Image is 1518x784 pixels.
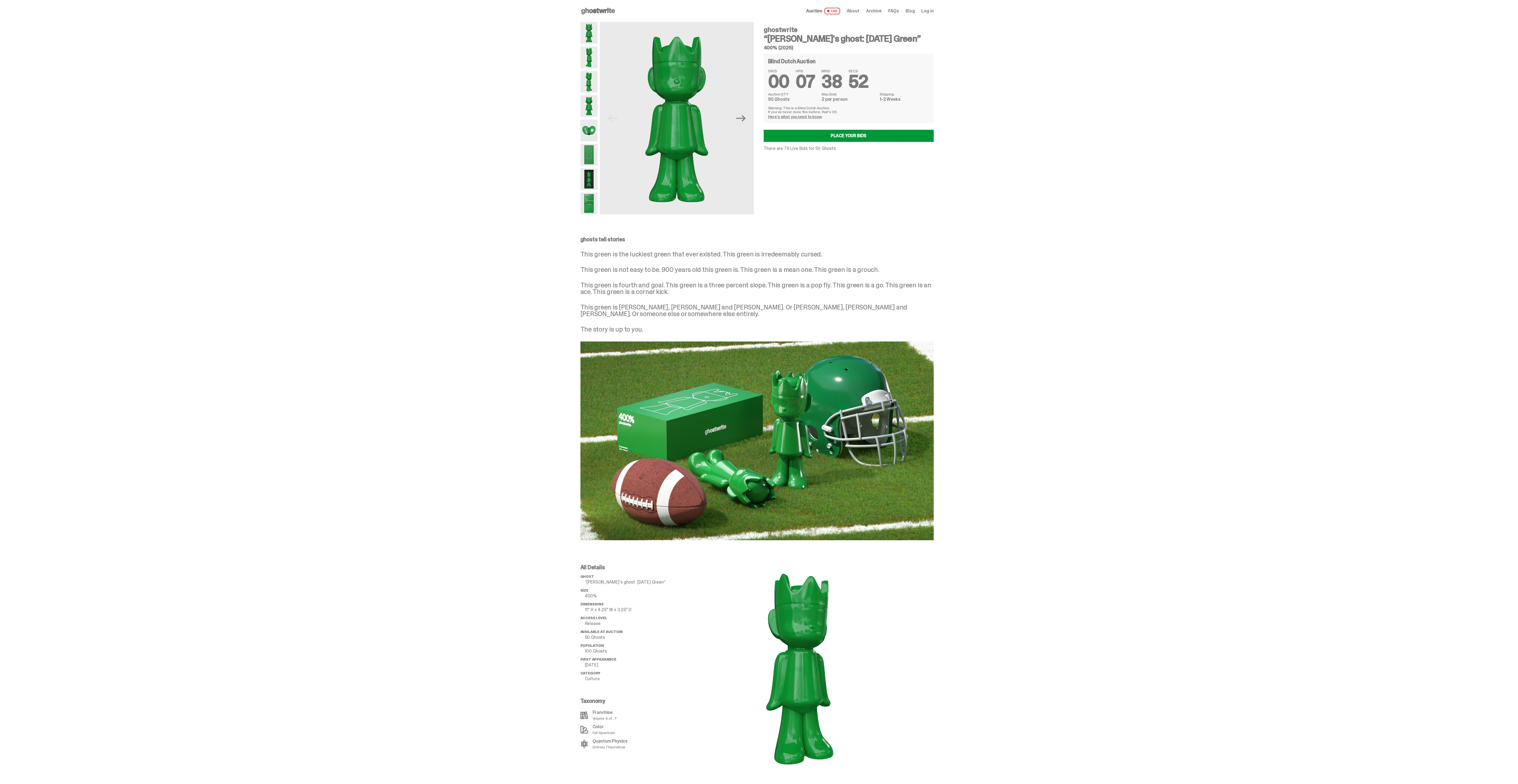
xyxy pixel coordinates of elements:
[580,95,598,117] img: Schrodinger_Green_Hero_6.png
[580,168,598,190] img: Schrodinger_Green_Hero_13.png
[806,8,840,14] a: Auction LIVE
[600,22,753,214] img: Schrodinger_Green_Hero_1.png
[768,106,929,114] p: Warning: This is a Blind Dutch Auction. If you’ve never done this before, that’s OK.
[580,22,598,44] img: Schrodinger_Green_Hero_1.png
[580,698,665,704] p: Taxonomy
[764,130,934,142] a: Place your Bids
[764,146,934,151] p: There are 79 Live Bids for 50 Ghosts.
[580,341,934,540] img: ghost story image
[580,671,601,676] span: Category
[880,92,929,96] dt: Shipping
[580,120,598,141] img: Schrodinger_Green_Hero_7.png
[580,144,598,165] img: Schrodinger_Green_Hero_9.png
[822,97,876,102] dd: 2 per person
[585,594,669,598] p: 400%
[585,635,669,640] p: 50 Ghosts
[585,663,669,667] p: [DATE]
[847,9,859,13] a: About
[764,45,934,50] h5: 400% (2025)
[593,745,628,749] p: Entirely Theoretical
[768,70,789,93] span: 00
[580,616,607,620] span: Access Level
[585,621,669,626] p: Release
[768,97,818,102] dd: 50 Ghosts
[768,59,816,64] h4: Blind Dutch Auction
[821,69,842,73] span: MINS
[768,69,789,73] span: DAYS
[580,657,616,662] span: First Appearance
[593,710,617,715] p: Franchise
[580,643,604,648] span: Population
[580,588,588,593] span: Size
[580,266,934,273] p: This green is not easy to be. 900 years old this green is. This green is a mean one. This green i...
[593,716,617,720] p: Volume 4 of...?
[821,70,842,93] span: 38
[593,725,615,729] p: Color
[580,193,598,214] img: Schrodinger_Green_Hero_12.png
[580,46,598,68] img: Schrodinger_Green_Hero_2.png
[848,70,869,93] span: 52
[848,69,869,73] span: SECS
[806,9,822,13] span: Auction
[585,677,669,681] p: Culture
[906,9,915,13] a: Blog
[768,92,818,96] dt: Auction QTY
[822,92,876,96] dt: Max Bids
[580,237,934,242] p: ghosts tell stories
[866,9,882,13] a: Archive
[580,304,934,317] p: This green is [PERSON_NAME], [PERSON_NAME] and [PERSON_NAME]. Or [PERSON_NAME], [PERSON_NAME] and...
[796,70,815,93] span: 07
[764,34,934,43] h3: “[PERSON_NAME]'s ghost: [DATE] Green”
[580,71,598,92] img: Schrodinger_Green_Hero_3.png
[580,282,934,295] p: This green is fourth and goal. This green is a three percent slope. This green is a pop fly. This...
[796,69,815,73] span: HRS
[585,608,669,612] p: 11" H x 4.25" W x 3.25" D
[580,574,594,579] span: ghost
[580,629,623,634] span: Available at Auction
[580,251,934,258] p: This green is the luckiest green that ever existed. This green is irredeemably cursed.
[735,112,747,124] button: Next
[768,114,822,119] a: Here's what you need to know
[580,326,934,333] p: The story is up to you.
[585,649,669,653] p: 100 Ghosts
[580,602,604,606] span: Dimensions
[593,731,615,735] p: Full Spectrum
[585,580,669,584] p: “[PERSON_NAME]'s ghost: [DATE] Green”
[824,8,840,14] span: LIVE
[888,9,899,13] a: FAQs
[921,9,933,13] a: Log in
[580,565,669,570] p: All Details
[880,97,929,102] dd: 1-2 Weeks
[593,739,628,743] p: Quantum Physics
[764,27,934,33] h4: ghostwrite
